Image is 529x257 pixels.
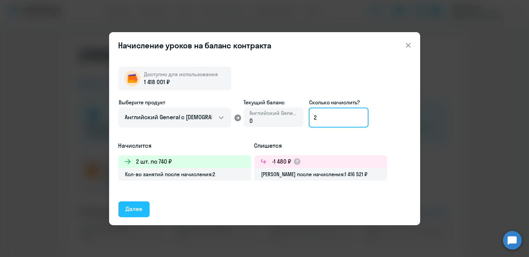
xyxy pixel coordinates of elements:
[144,78,170,86] span: 1 418 001 ₽
[124,71,140,86] img: wallet-circle.png
[254,141,387,150] h5: Спишется
[118,168,251,180] div: Кол-во занятий после начисления: 2
[118,201,150,217] button: Далее
[144,71,218,77] span: Доступно для использования
[119,99,165,106] span: Выберите продукт
[250,117,253,125] span: 0
[136,157,172,166] h3: 2 шт. по 740 ₽
[272,157,292,166] h3: -1 480 ₽
[109,40,420,51] header: Начисление уроков на баланс контракта
[126,205,143,213] div: Далее
[118,141,251,150] h5: Начислится
[309,99,360,106] span: Сколько начислить?
[250,109,298,117] span: Английский General
[254,168,387,180] div: [PERSON_NAME] после начисления: 1 416 521 ₽
[244,98,303,106] span: Текущий баланс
